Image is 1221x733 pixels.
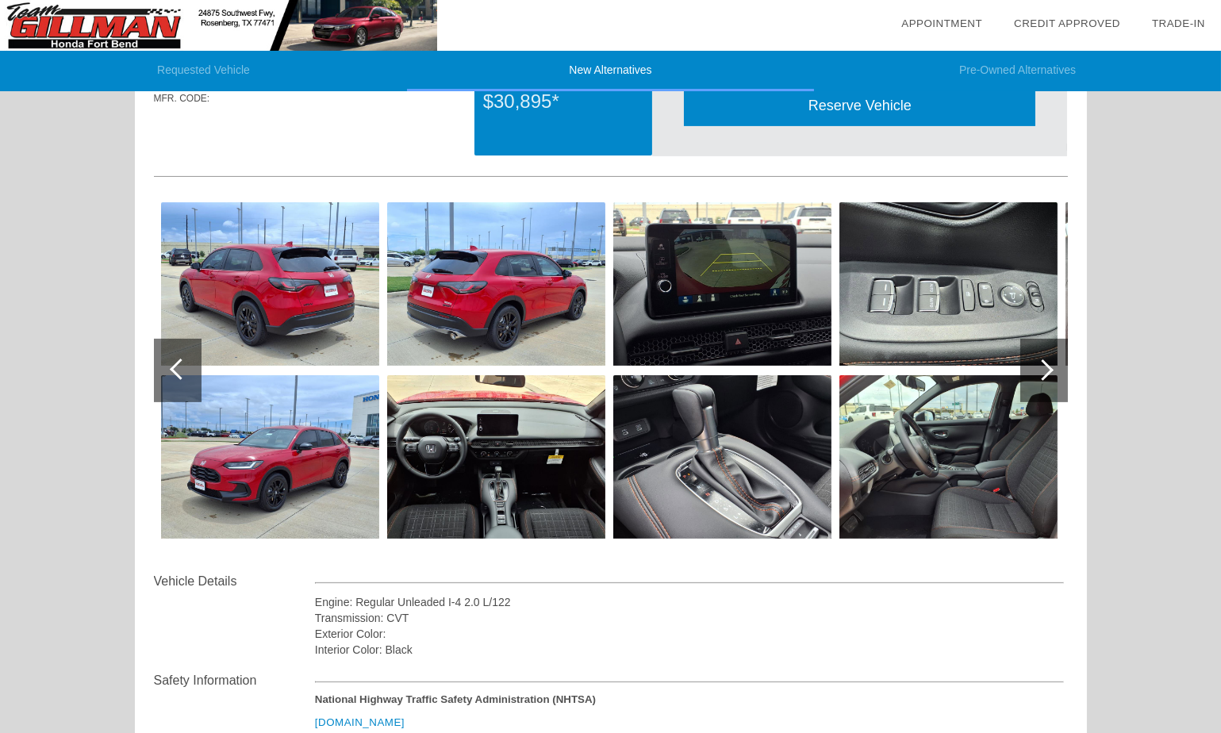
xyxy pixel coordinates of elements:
[839,375,1058,539] img: 05e0af4c531d4120b0f2039fbccdde69.jpg
[315,610,1065,626] div: Transmission: CVT
[613,202,831,366] img: f7ee0cc27e564eee829525ba70c3365a.jpg
[839,202,1058,366] img: a87efdb53b33490aac43d8f6abe82981.jpg
[1152,17,1205,29] a: Trade-In
[387,202,605,366] img: c7afbbf6b140407a86ef451e6bb4c49e.jpg
[315,642,1065,658] div: Interior Color: Black
[407,51,814,91] li: New Alternatives
[613,375,831,539] img: 827764db4f0c49508bb3b3638954a09e.jpg
[315,626,1065,642] div: Exterior Color:
[684,86,1035,125] div: Reserve Vehicle
[161,375,379,539] img: 5958859669be425a8c83111d05a00949.jpg
[315,594,1065,610] div: Engine: Regular Unleaded I-4 2.0 L/122
[154,572,315,591] div: Vehicle Details
[387,375,605,539] img: 03d0d877392c4d8fb3510127665af2ef.jpg
[315,716,405,728] a: [DOMAIN_NAME]
[814,51,1221,91] li: Pre-Owned Alternatives
[154,129,1068,155] div: Quoted on [DATE] 1:03:55 PM
[154,671,315,690] div: Safety Information
[901,17,982,29] a: Appointment
[1014,17,1120,29] a: Credit Approved
[315,693,596,705] strong: National Highway Traffic Safety Administration (NHTSA)
[161,202,379,366] img: a014bbc6af6b4ae9aabe160fa8210ed2.jpg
